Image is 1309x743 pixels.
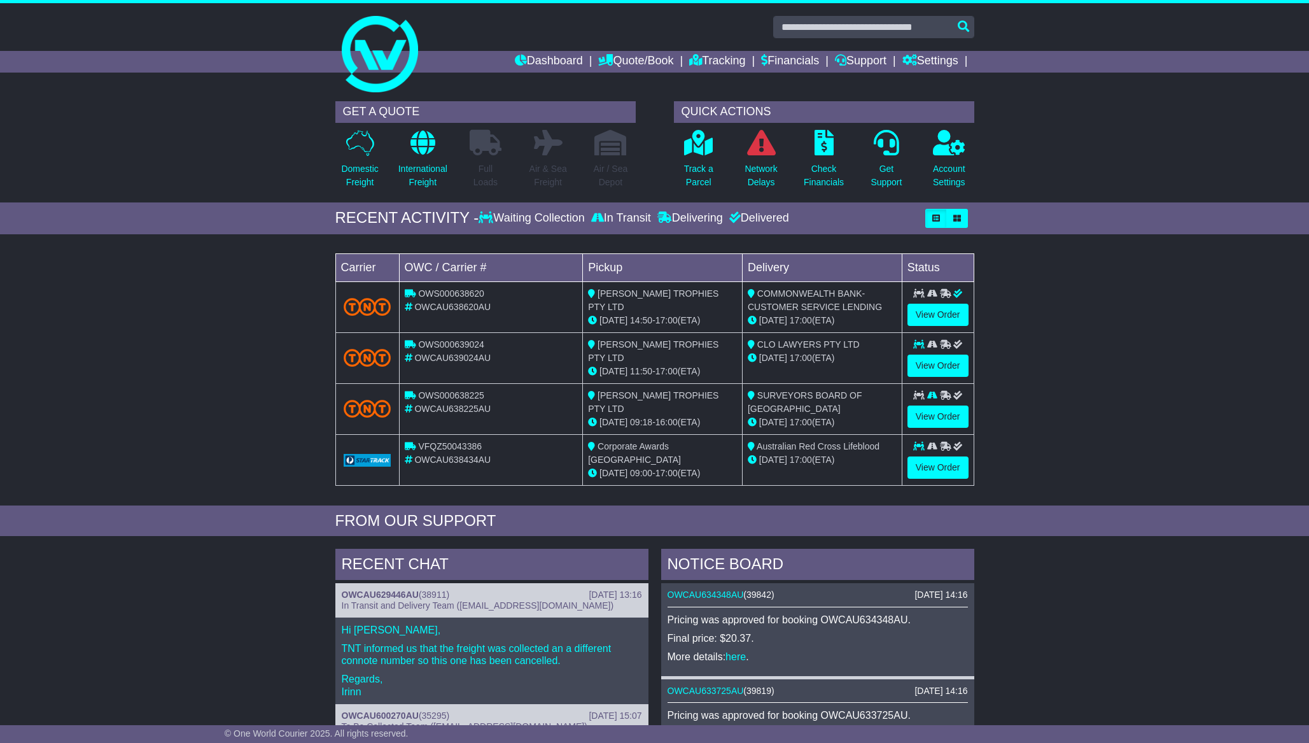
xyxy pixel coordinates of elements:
a: View Order [907,355,969,377]
div: ( ) [668,686,968,697]
span: OWS000638225 [418,390,484,400]
p: Final price: $20.37. [668,632,968,644]
p: More details: . [668,651,968,663]
p: Regards, Irinn [342,673,642,697]
a: Financials [761,51,819,73]
img: GetCarrierServiceLogo [344,454,391,467]
span: 17:00 [655,468,678,478]
p: Network Delays [745,162,777,189]
a: Settings [902,51,958,73]
span: 17:00 [790,417,812,427]
span: OWCAU638620AU [414,302,491,312]
span: [DATE] [759,315,787,325]
a: GetSupport [870,129,902,196]
a: Dashboard [515,51,583,73]
span: SURVEYORS BOARD OF [GEOGRAPHIC_DATA] [748,390,862,414]
div: FROM OUR SUPPORT [335,512,974,530]
span: 16:00 [655,417,678,427]
a: InternationalFreight [398,129,448,196]
span: OWCAU638434AU [414,455,491,465]
span: [DATE] [599,417,627,427]
span: 09:00 [630,468,652,478]
a: View Order [907,406,969,428]
span: In Transit and Delivery Team ([EMAIL_ADDRESS][DOMAIN_NAME]) [342,600,614,611]
a: CheckFinancials [803,129,844,196]
span: 39819 [746,686,771,696]
div: Delivered [726,211,789,225]
a: View Order [907,304,969,326]
span: 11:50 [630,366,652,376]
span: © One World Courier 2025. All rights reserved. [225,728,409,739]
p: Account Settings [933,162,965,189]
div: (ETA) [748,351,897,365]
p: International Freight [398,162,447,189]
span: 17:00 [790,315,812,325]
td: OWC / Carrier # [399,253,583,281]
div: - (ETA) [588,467,737,480]
a: here [725,651,746,662]
div: QUICK ACTIONS [674,101,974,123]
img: TNT_Domestic.png [344,349,391,366]
div: RECENT ACTIVITY - [335,209,479,227]
td: Pickup [583,253,743,281]
img: TNT_Domestic.png [344,400,391,417]
div: (ETA) [748,314,897,327]
td: Carrier [335,253,399,281]
div: RECENT CHAT [335,549,648,583]
span: [PERSON_NAME] TROPHIES PTY LTD [588,339,718,363]
span: 39842 [746,590,771,600]
p: Track a Parcel [684,162,713,189]
span: Australian Red Cross Lifeblood [757,441,879,451]
a: Tracking [689,51,745,73]
p: Pricing was approved for booking OWCAU634348AU. [668,614,968,626]
p: Full Loads [470,162,501,189]
span: 38911 [422,590,447,600]
p: Air & Sea Freight [529,162,567,189]
div: ( ) [342,711,642,721]
span: To Be Collected Team ([EMAIL_ADDRESS][DOMAIN_NAME]) [342,721,587,732]
a: Quote/Book [598,51,673,73]
span: Corporate Awards [GEOGRAPHIC_DATA] [588,441,681,465]
div: - (ETA) [588,416,737,429]
span: OWS000638620 [418,288,484,299]
a: OWCAU629446AU [342,590,419,600]
div: Waiting Collection [479,211,587,225]
div: - (ETA) [588,365,737,378]
div: [DATE] 13:16 [589,590,641,600]
span: OWS000639024 [418,339,484,350]
span: 17:00 [655,315,678,325]
span: 35295 [422,711,447,721]
span: [DATE] [759,455,787,465]
p: Pricing was approved for booking OWCAU633725AU. [668,709,968,721]
div: [DATE] 14:16 [914,590,967,600]
div: GET A QUOTE [335,101,636,123]
div: ( ) [342,590,642,600]
span: 17:00 [790,455,812,465]
div: [DATE] 15:07 [589,711,641,721]
div: - (ETA) [588,314,737,327]
img: TNT_Domestic.png [344,298,391,315]
td: Delivery [742,253,902,281]
span: [PERSON_NAME] TROPHIES PTY LTD [588,288,718,312]
a: NetworkDelays [744,129,778,196]
div: [DATE] 14:16 [914,686,967,697]
a: AccountSettings [932,129,966,196]
span: [PERSON_NAME] TROPHIES PTY LTD [588,390,718,414]
p: Air / Sea Depot [594,162,628,189]
p: Domestic Freight [341,162,378,189]
span: 14:50 [630,315,652,325]
a: Track aParcel [683,129,714,196]
p: Hi [PERSON_NAME], [342,624,642,636]
a: OWCAU633725AU [668,686,744,696]
div: (ETA) [748,453,897,467]
a: OWCAU634348AU [668,590,744,600]
p: Get Support [871,162,902,189]
span: [DATE] [759,417,787,427]
span: 17:00 [655,366,678,376]
div: ( ) [668,590,968,600]
div: In Transit [588,211,654,225]
div: (ETA) [748,416,897,429]
span: [DATE] [599,315,627,325]
span: [DATE] [759,353,787,363]
span: VFQZ50043386 [418,441,482,451]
